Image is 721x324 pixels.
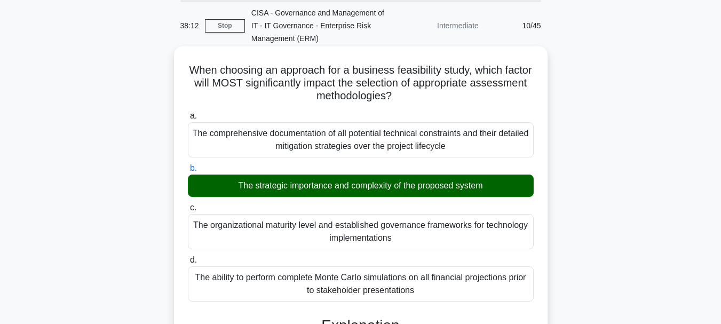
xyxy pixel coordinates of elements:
[245,2,392,49] div: CISA - Governance and Management of IT - IT Governance - Enterprise Risk Management (ERM)
[205,19,245,33] a: Stop
[188,122,534,157] div: The comprehensive documentation of all potential technical constraints and their detailed mitigat...
[187,64,535,103] h5: When choosing an approach for a business feasibility study, which factor will MOST significantly ...
[392,15,485,36] div: Intermediate
[174,15,205,36] div: 38:12
[188,175,534,197] div: The strategic importance and complexity of the proposed system
[190,203,196,212] span: c.
[190,111,197,120] span: a.
[485,15,548,36] div: 10/45
[190,255,197,264] span: d.
[188,214,534,249] div: The organizational maturity level and established governance frameworks for technology implementa...
[188,266,534,302] div: The ability to perform complete Monte Carlo simulations on all financial projections prior to sta...
[190,163,197,172] span: b.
